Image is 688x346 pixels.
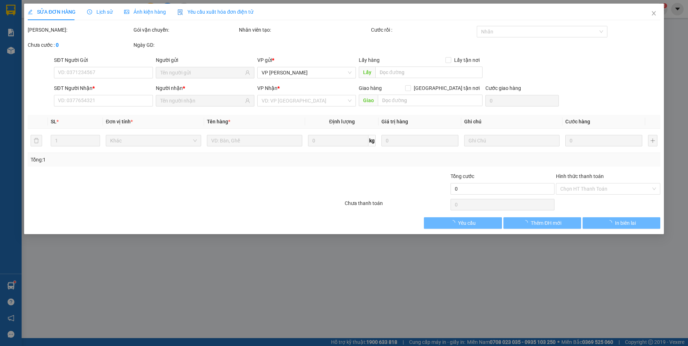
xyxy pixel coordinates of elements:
[615,219,636,227] span: In biên lai
[110,135,197,146] span: Khác
[565,135,642,146] input: 0
[451,173,474,179] span: Tổng cước
[458,219,476,227] span: Yêu cầu
[375,67,483,78] input: Dọc đường
[124,9,166,15] span: Ảnh kiện hàng
[54,56,153,64] div: SĐT Người Gửi
[450,220,458,225] span: loading
[245,70,250,75] span: user
[54,84,153,92] div: SĐT Người Nhận
[160,69,243,77] input: Tên người gửi
[28,9,76,15] span: SỬA ĐƠN HÀNG
[329,119,355,124] span: Định lượng
[583,217,660,229] button: In biên lai
[106,119,133,124] span: Đơn vị tính
[411,84,483,92] span: [GEOGRAPHIC_DATA] tận nơi
[31,156,266,164] div: Tổng: 1
[485,85,521,91] label: Cước giao hàng
[87,9,92,14] span: clock-circle
[51,119,56,124] span: SL
[644,4,664,24] button: Close
[381,135,458,146] input: 0
[207,119,230,124] span: Tên hàng
[651,10,657,16] span: close
[378,95,483,106] input: Dọc đường
[371,26,475,34] div: Cước rồi :
[556,173,604,179] label: Hình thức thanh toán
[155,56,254,64] div: Người gửi
[503,217,581,229] button: Thêm ĐH mới
[461,115,562,129] th: Ghi chú
[257,56,356,64] div: VP gửi
[359,85,382,91] span: Giao hàng
[177,9,183,15] img: icon
[565,119,590,124] span: Cước hàng
[359,67,375,78] span: Lấy
[257,85,277,91] span: VP Nhận
[381,119,408,124] span: Giá trị hàng
[523,220,531,225] span: loading
[155,84,254,92] div: Người nhận
[359,57,380,63] span: Lấy hàng
[344,199,450,212] div: Chưa thanh toán
[359,95,378,106] span: Giao
[28,26,132,34] div: [PERSON_NAME]:
[531,219,561,227] span: Thêm ĐH mới
[464,135,560,146] input: Ghi Chú
[177,9,253,15] span: Yêu cầu xuất hóa đơn điện tử
[262,67,352,78] span: VP Phan Thiết
[56,42,59,48] b: 0
[28,41,132,49] div: Chưa cước :
[648,135,657,146] button: plus
[245,98,250,103] span: user
[451,56,483,64] span: Lấy tận nơi
[368,135,376,146] span: kg
[485,95,559,106] input: Cước giao hàng
[239,26,370,34] div: Nhân viên tạo:
[607,220,615,225] span: loading
[160,97,243,105] input: Tên người nhận
[133,26,238,34] div: Gói vận chuyển:
[124,9,129,14] span: picture
[87,9,113,15] span: Lịch sử
[424,217,502,229] button: Yêu cầu
[31,135,42,146] button: delete
[133,41,238,49] div: Ngày GD:
[28,9,33,14] span: edit
[207,135,302,146] input: VD: Bàn, Ghế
